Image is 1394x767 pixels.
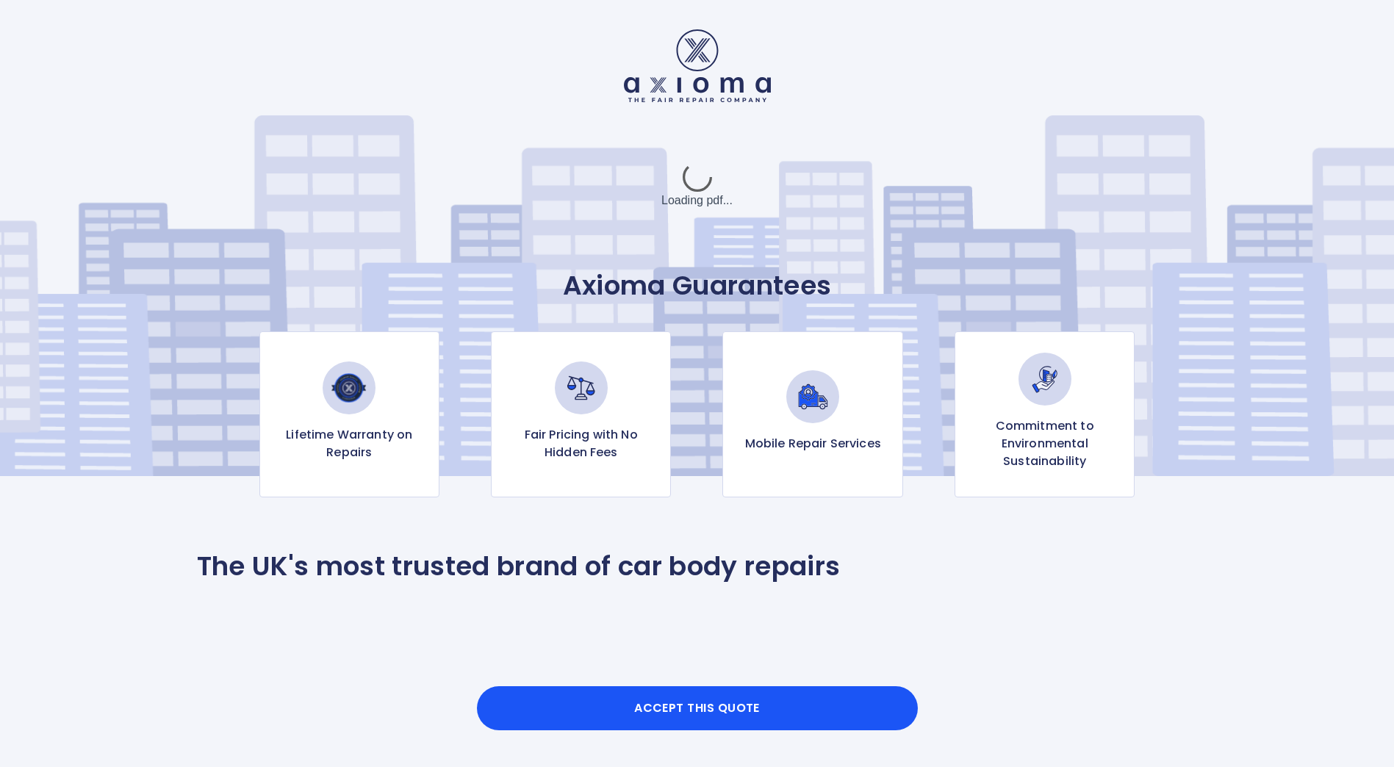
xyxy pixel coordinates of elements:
button: Accept this Quote [477,686,918,730]
p: Fair Pricing with No Hidden Fees [503,426,658,461]
div: Loading pdf... [587,149,808,223]
p: Mobile Repair Services [745,435,881,453]
img: Lifetime Warranty on Repairs [323,361,376,414]
p: Lifetime Warranty on Repairs [272,426,427,461]
img: Commitment to Environmental Sustainability [1018,353,1071,406]
p: Axioma Guarantees [197,270,1198,302]
img: Fair Pricing with No Hidden Fees [555,361,608,414]
iframe: Customer reviews powered by Trustpilot [197,606,1198,709]
img: Logo [624,29,771,102]
img: Mobile Repair Services [786,370,839,423]
p: The UK's most trusted brand of car body repairs [197,550,841,583]
p: Commitment to Environmental Sustainability [967,417,1122,470]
